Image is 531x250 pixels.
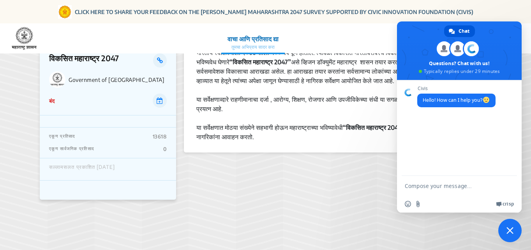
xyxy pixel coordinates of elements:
[49,146,94,152] p: एकूण सार्वजनिक प्रतिसाद
[163,146,167,152] p: 0
[196,95,487,113] div: या सर्वेक्षणाव्दारे राहणीमानाचा दर्जा , आरोग्य, शिक्षण, रोजगार आणि उपजीविकेच्या संधी या सगळया मुद...
[496,201,514,207] a: Crisp
[69,76,167,83] p: Government of [GEOGRAPHIC_DATA]
[196,123,487,142] div: या सर्वेक्षणात मोठया संख्येने सहभागी होऊन महाराष्ट्राच्या भविष्यावेधी या आराखडयास आकार देण्याचे आ...
[49,71,65,88] img: Government of Maharashtra logo
[423,97,490,103] span: Hello! How can I help you?
[405,176,498,195] textarea: Compose your message...
[75,8,473,16] a: CLICK HERE TO SHARE YOUR FEEDBACK ON THE [PERSON_NAME] MAHARASHTRA 2047 SURVEY SUPPORTED BY CIVIC...
[153,133,167,140] p: 13618
[58,5,72,19] img: Gom Logo
[12,27,37,50] img: 7907nfqetxyivg6ubhai9kg9bhzr
[459,25,469,37] span: Chat
[196,48,487,85] div: भारतीय स्वातंत्र्याला २०४७ साली १०० वर्षे पूर्ण होतील. त्यावेळी विकसित भारताबरोबरच विकसित महाराष्...
[228,34,279,44] p: वाचा आणि प्रतिसाद द्या
[415,201,421,207] span: Send a file
[343,124,404,131] strong: “विकसित महाराष्ट्र 2047”
[228,44,279,51] p: तुमचा अभिप्राय सादर करा
[49,133,75,140] p: एकूण प्रतिसाद
[498,219,522,242] a: Close chat
[49,53,153,67] p: विकसित महाराष्ट्र 2047
[405,201,411,207] span: Insert an emoji
[229,58,291,66] strong: “विकसित महाराष्ट्र 2047”
[49,97,55,105] p: बंद
[417,86,496,91] span: Civis
[503,201,514,207] span: Crisp
[49,164,115,174] div: सल्लामसलत प्रकाशित [DATE]
[444,25,475,37] a: Chat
